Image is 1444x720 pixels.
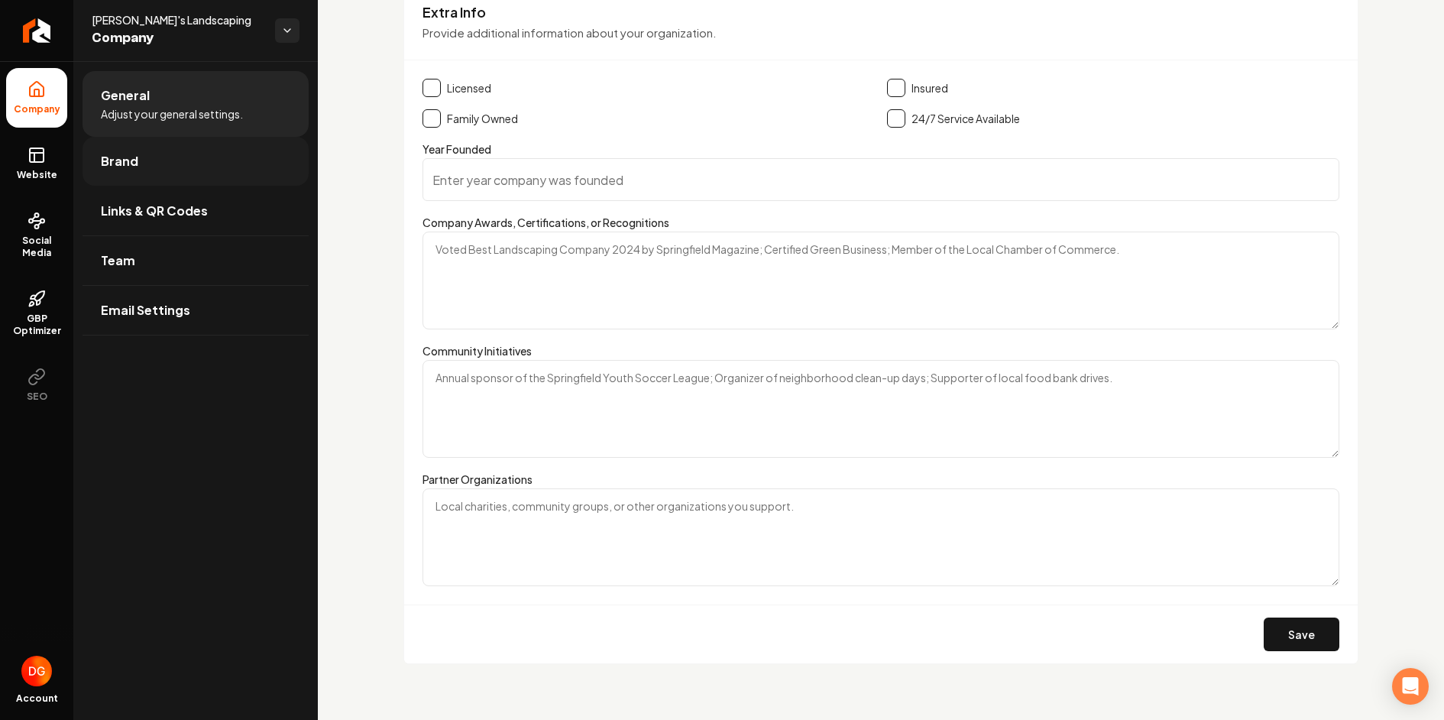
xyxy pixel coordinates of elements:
img: Daniel Goldstein [21,656,52,686]
span: Social Media [6,235,67,259]
span: Company [92,28,263,49]
label: Community Initiatives [423,344,532,358]
a: Links & QR Codes [83,186,309,235]
a: Social Media [6,199,67,271]
div: Open Intercom Messenger [1392,668,1429,705]
span: Account [16,692,58,705]
label: Year Founded [423,142,491,156]
span: Brand [101,152,138,170]
a: GBP Optimizer [6,277,67,349]
img: Rebolt Logo [23,18,51,43]
span: Links & QR Codes [101,202,208,220]
span: Team [101,251,135,270]
button: Save [1264,618,1339,651]
span: Website [11,169,63,181]
label: Company Awards, Certifications, or Recognitions [423,216,669,229]
button: Open user button [21,656,52,686]
a: Team [83,236,309,285]
p: Provide additional information about your organization. [423,24,1339,42]
span: [PERSON_NAME]'s Landscaping [92,12,263,28]
label: 24/7 Service Available [911,111,1020,126]
h3: Extra Info [423,3,1339,21]
input: Enter year company was founded [423,158,1339,201]
span: GBP Optimizer [6,313,67,337]
label: Licensed [447,80,491,96]
span: Company [8,103,66,115]
button: SEO [6,355,67,415]
span: Adjust your general settings. [101,106,243,122]
span: General [101,86,150,105]
span: SEO [21,391,53,403]
a: Website [6,134,67,193]
a: Email Settings [83,286,309,335]
a: Brand [83,137,309,186]
label: Insured [911,80,948,96]
label: Family Owned [447,111,518,126]
label: Partner Organizations [423,472,533,486]
span: Email Settings [101,301,190,319]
